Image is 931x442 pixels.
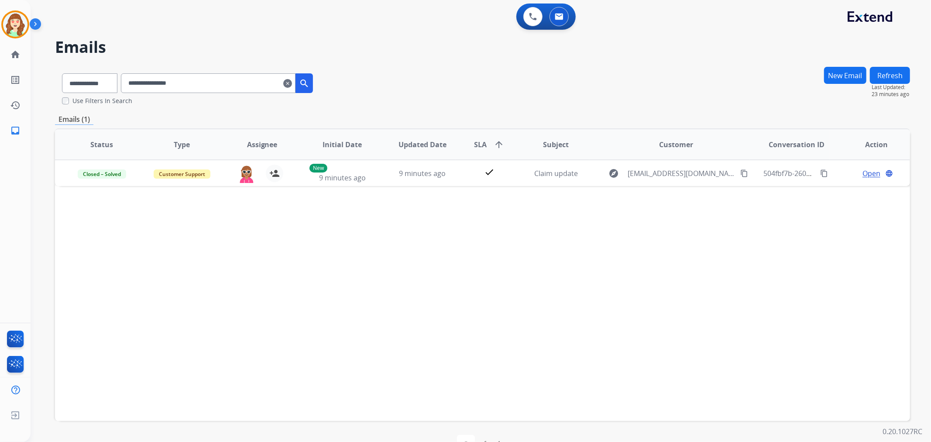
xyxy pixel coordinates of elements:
[399,169,446,178] span: 9 minutes ago
[872,84,910,91] span: Last Updated:
[769,139,825,150] span: Conversation ID
[494,139,504,150] mat-icon: arrow_upward
[824,67,866,84] button: New Email
[659,139,693,150] span: Customer
[3,12,27,37] img: avatar
[154,169,210,179] span: Customer Support
[534,169,578,178] span: Claim update
[309,164,327,173] p: New
[174,139,190,150] span: Type
[628,168,735,179] span: [EMAIL_ADDRESS][DOMAIN_NAME]
[10,100,21,110] mat-icon: history
[78,169,126,179] span: Closed – Solved
[55,114,93,125] p: Emails (1)
[238,165,255,183] img: agent-avatar
[543,139,569,150] span: Subject
[872,91,910,98] span: 23 minutes ago
[299,78,309,89] mat-icon: search
[399,139,447,150] span: Updated Date
[885,169,893,177] mat-icon: language
[319,173,366,183] span: 9 minutes ago
[830,129,910,160] th: Action
[269,168,280,179] mat-icon: person_add
[10,49,21,60] mat-icon: home
[10,75,21,85] mat-icon: list_alt
[820,169,828,177] mat-icon: content_copy
[10,125,21,136] mat-icon: inbox
[870,67,910,84] button: Refresh
[883,426,922,437] p: 0.20.1027RC
[764,169,897,178] span: 504fbf7b-2605-4c9b-b410-da2943e6958a
[72,97,132,105] label: Use Filters In Search
[323,139,362,150] span: Initial Date
[740,169,748,177] mat-icon: content_copy
[283,78,292,89] mat-icon: clear
[608,168,619,179] mat-icon: explore
[862,168,880,179] span: Open
[247,139,278,150] span: Assignee
[90,139,113,150] span: Status
[474,139,487,150] span: SLA
[484,167,495,177] mat-icon: check
[55,38,910,56] h2: Emails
